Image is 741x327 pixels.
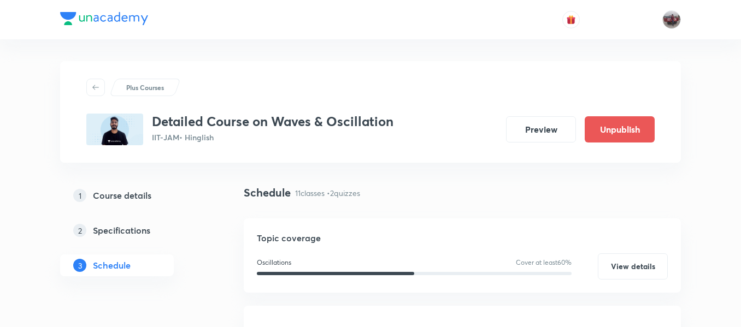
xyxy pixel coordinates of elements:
[562,11,580,28] button: avatar
[598,253,668,280] button: View details
[73,224,86,237] p: 2
[585,116,655,142] button: Unpublish
[152,132,393,143] p: IIT-JAM • Hinglish
[295,187,325,199] p: 11 classes
[73,189,86,202] p: 1
[93,189,151,202] h5: Course details
[126,82,164,92] p: Plus Courses
[327,187,360,199] p: • 2 quizzes
[60,12,148,25] img: Company Logo
[152,114,393,129] h3: Detailed Course on Waves & Oscillation
[93,259,131,272] h5: Schedule
[662,10,681,29] img: amirhussain Hussain
[257,231,668,245] h5: Topic coverage
[244,185,291,201] h4: Schedule
[86,114,143,145] img: 86857169-C980-4891-B65E-0C8E7A5ABBC6_plus.png
[257,258,291,267] p: Oscillations
[60,219,209,241] a: 2Specifications
[73,259,86,272] p: 3
[93,224,150,237] h5: Specifications
[60,185,209,206] a: 1Course details
[60,12,148,28] a: Company Logo
[516,258,572,267] p: Cover at least 60 %
[566,15,576,25] img: avatar
[506,116,576,142] button: Preview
